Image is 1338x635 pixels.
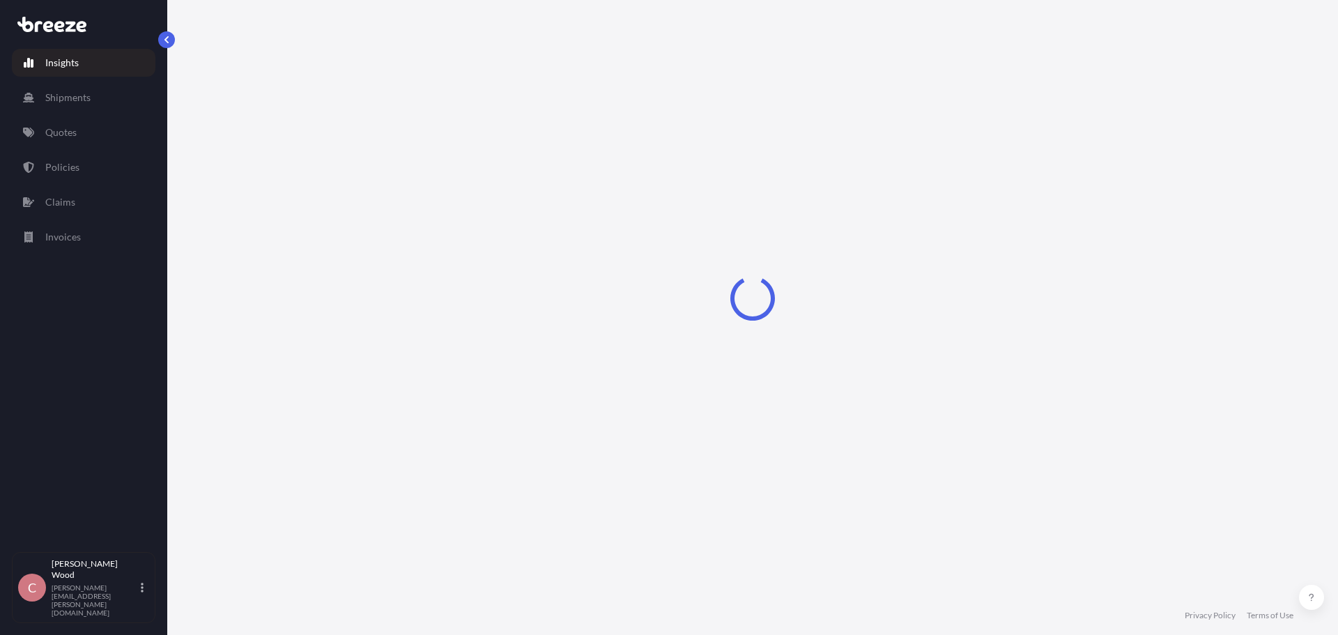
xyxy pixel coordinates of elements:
[12,153,155,181] a: Policies
[45,160,79,174] p: Policies
[12,84,155,112] a: Shipments
[45,91,91,105] p: Shipments
[1247,610,1293,621] a: Terms of Use
[45,230,81,244] p: Invoices
[28,581,36,595] span: C
[45,195,75,209] p: Claims
[45,125,77,139] p: Quotes
[52,583,138,617] p: [PERSON_NAME][EMAIL_ADDRESS][PERSON_NAME][DOMAIN_NAME]
[52,558,138,581] p: [PERSON_NAME] Wood
[1185,610,1236,621] a: Privacy Policy
[12,118,155,146] a: Quotes
[45,56,79,70] p: Insights
[12,49,155,77] a: Insights
[12,223,155,251] a: Invoices
[12,188,155,216] a: Claims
